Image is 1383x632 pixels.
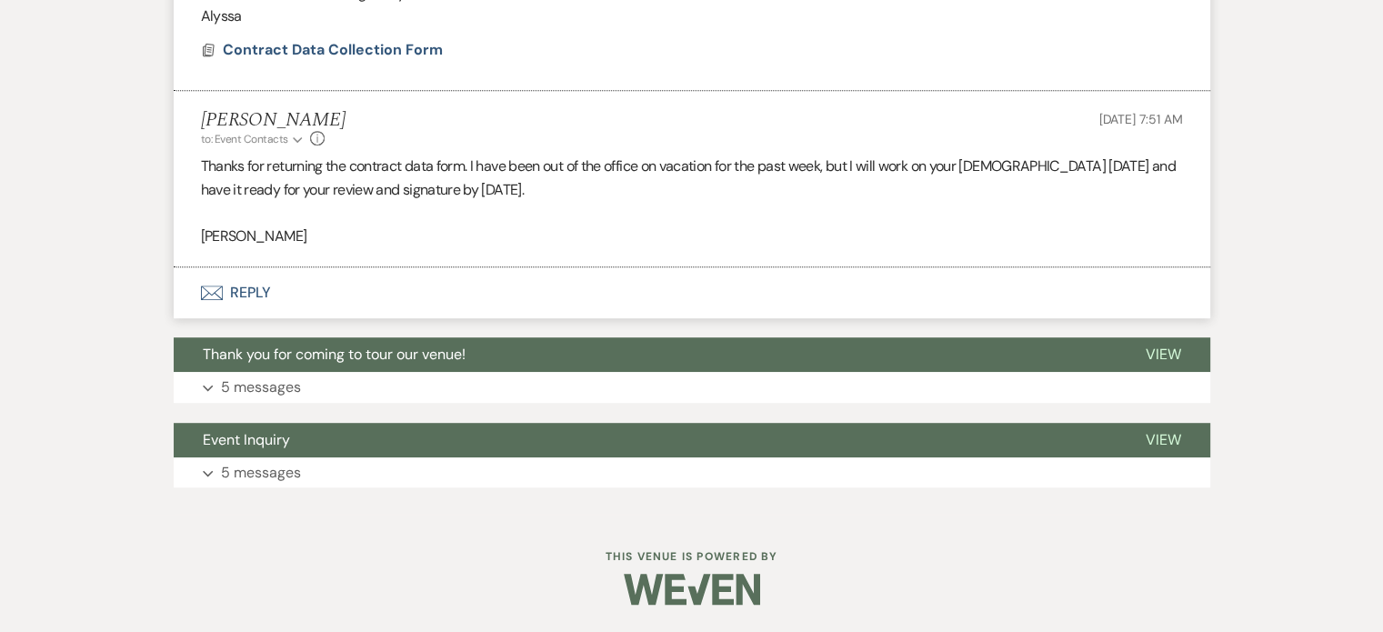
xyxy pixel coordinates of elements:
[174,457,1210,488] button: 5 messages
[201,132,288,146] span: to: Event Contacts
[174,337,1117,372] button: Thank you for coming to tour our venue!
[203,430,290,449] span: Event Inquiry
[223,39,447,61] button: Contract Data Collection Form
[201,155,1183,201] p: Thanks for returning the contract data form. I have been out of the office on vacation for the pa...
[201,225,1183,248] p: [PERSON_NAME]
[203,345,466,364] span: Thank you for coming to tour our venue!
[1146,430,1181,449] span: View
[201,5,1183,28] p: Alyssa
[174,372,1210,403] button: 5 messages
[1117,423,1210,457] button: View
[221,461,301,485] p: 5 messages
[1117,337,1210,372] button: View
[221,376,301,399] p: 5 messages
[174,267,1210,318] button: Reply
[1146,345,1181,364] span: View
[174,423,1117,457] button: Event Inquiry
[201,109,346,132] h5: [PERSON_NAME]
[624,557,760,621] img: Weven Logo
[1098,111,1182,127] span: [DATE] 7:51 AM
[201,131,306,147] button: to: Event Contacts
[223,40,443,59] span: Contract Data Collection Form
